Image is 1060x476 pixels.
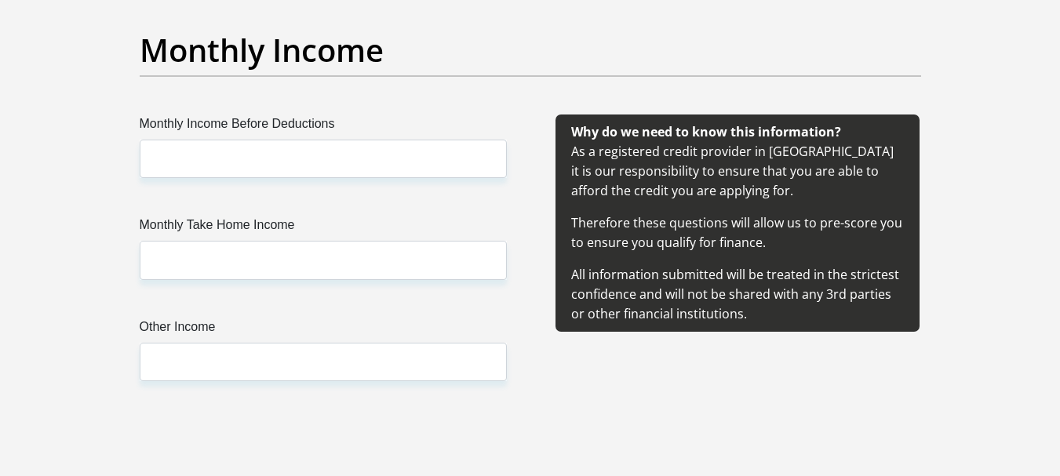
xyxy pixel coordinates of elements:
span: As a registered credit provider in [GEOGRAPHIC_DATA] it is our responsibility to ensure that you ... [571,123,902,322]
label: Monthly Income Before Deductions [140,114,507,140]
label: Other Income [140,318,507,343]
h2: Monthly Income [140,31,921,69]
input: Monthly Income Before Deductions [140,140,507,178]
b: Why do we need to know this information? [571,123,841,140]
input: Other Income [140,343,507,381]
label: Monthly Take Home Income [140,216,507,241]
input: Monthly Take Home Income [140,241,507,279]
